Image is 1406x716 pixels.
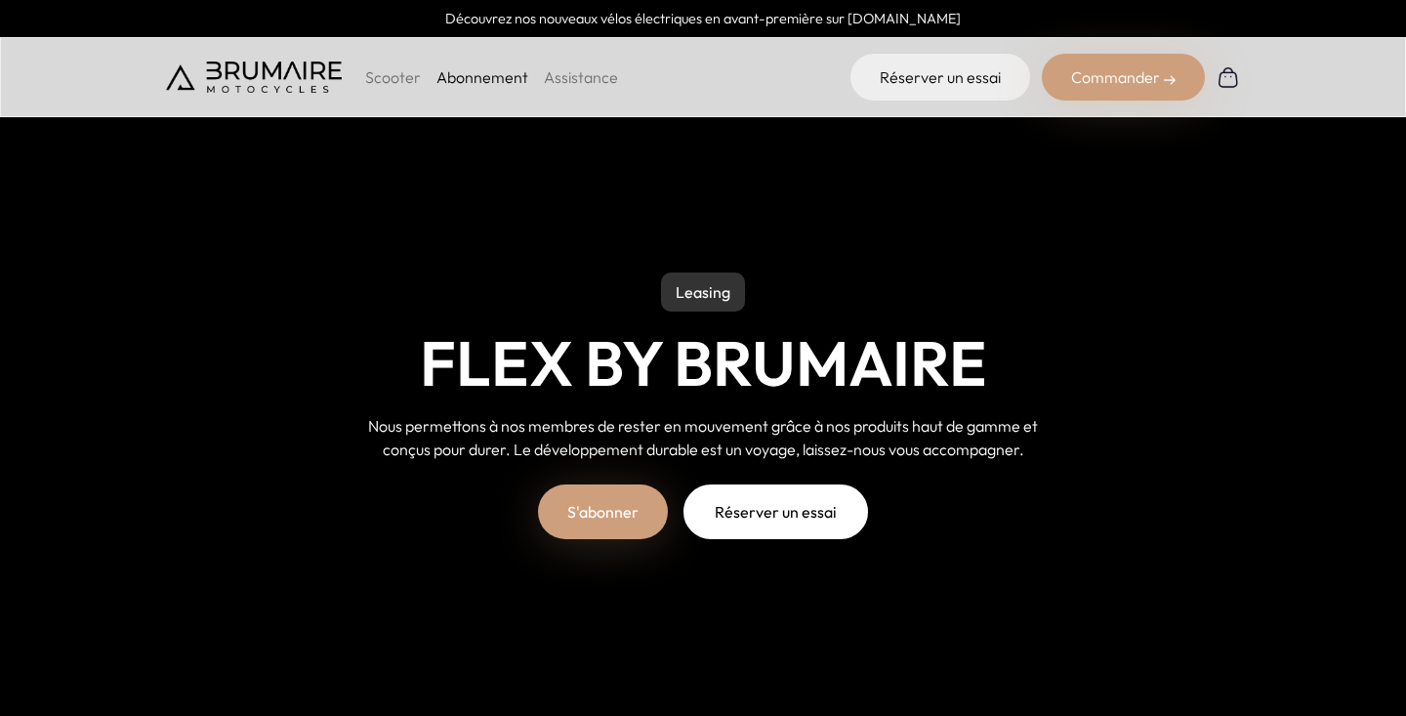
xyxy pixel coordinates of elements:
[166,62,342,93] img: Brumaire Motocycles
[661,273,745,312] p: Leasing
[538,484,668,539] a: S'abonner
[365,65,421,89] p: Scooter
[368,416,1038,459] span: Nous permettons à nos membres de rester en mouvement grâce à nos produits haut de gamme et conçus...
[1042,54,1205,101] div: Commander
[850,54,1030,101] a: Réserver un essai
[436,67,528,87] a: Abonnement
[683,484,868,539] a: Réserver un essai
[1164,74,1176,86] img: right-arrow-2.png
[420,327,987,400] h1: Flex by Brumaire
[544,67,618,87] a: Assistance
[1217,65,1240,89] img: Panier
